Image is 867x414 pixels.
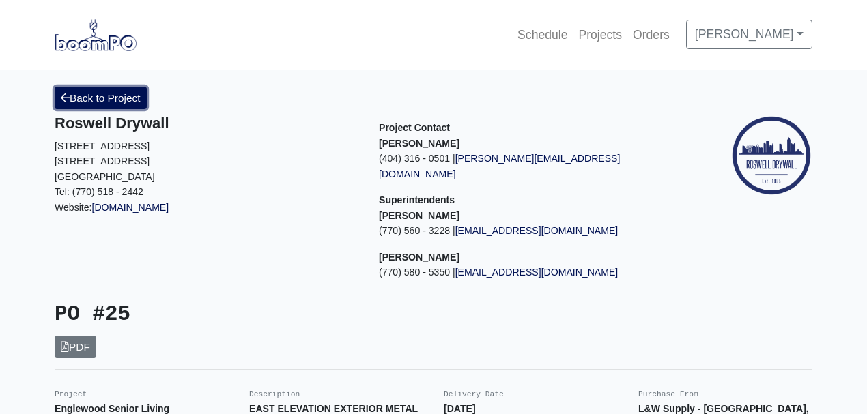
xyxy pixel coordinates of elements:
a: Projects [573,20,627,50]
p: [STREET_ADDRESS] [55,153,358,169]
strong: Englewood Senior Living [55,403,169,414]
small: Purchase From [638,390,698,398]
a: PDF [55,336,96,358]
strong: [PERSON_NAME] [379,138,459,149]
h5: Roswell Drywall [55,115,358,132]
a: Schedule [512,20,573,50]
a: [EMAIL_ADDRESS][DOMAIN_NAME] [455,267,619,278]
a: [DOMAIN_NAME] [92,202,169,213]
a: [EMAIL_ADDRESS][DOMAIN_NAME] [455,225,619,236]
strong: [PERSON_NAME] [379,252,459,263]
p: (404) 316 - 0501 | [379,151,683,181]
a: Back to Project [55,87,147,109]
strong: EAST ELEVATION EXTERIOR METAL [249,403,418,414]
span: Project Contact [379,122,450,133]
p: [STREET_ADDRESS] [55,138,358,154]
img: boomPO [55,19,137,50]
h3: PO #25 [55,302,423,327]
strong: [PERSON_NAME] [379,210,459,221]
small: Description [249,390,300,398]
div: Website: [55,115,358,215]
small: Project [55,390,87,398]
span: Superintendents [379,194,455,205]
small: Delivery Date [444,390,504,398]
strong: [DATE] [444,403,476,414]
a: [PERSON_NAME] [686,20,812,48]
a: Orders [627,20,675,50]
p: (770) 580 - 5350 | [379,265,683,280]
p: [GEOGRAPHIC_DATA] [55,169,358,185]
p: Tel: (770) 518 - 2442 [55,184,358,200]
a: [PERSON_NAME][EMAIL_ADDRESS][DOMAIN_NAME] [379,153,620,179]
p: (770) 560 - 3228 | [379,223,683,239]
